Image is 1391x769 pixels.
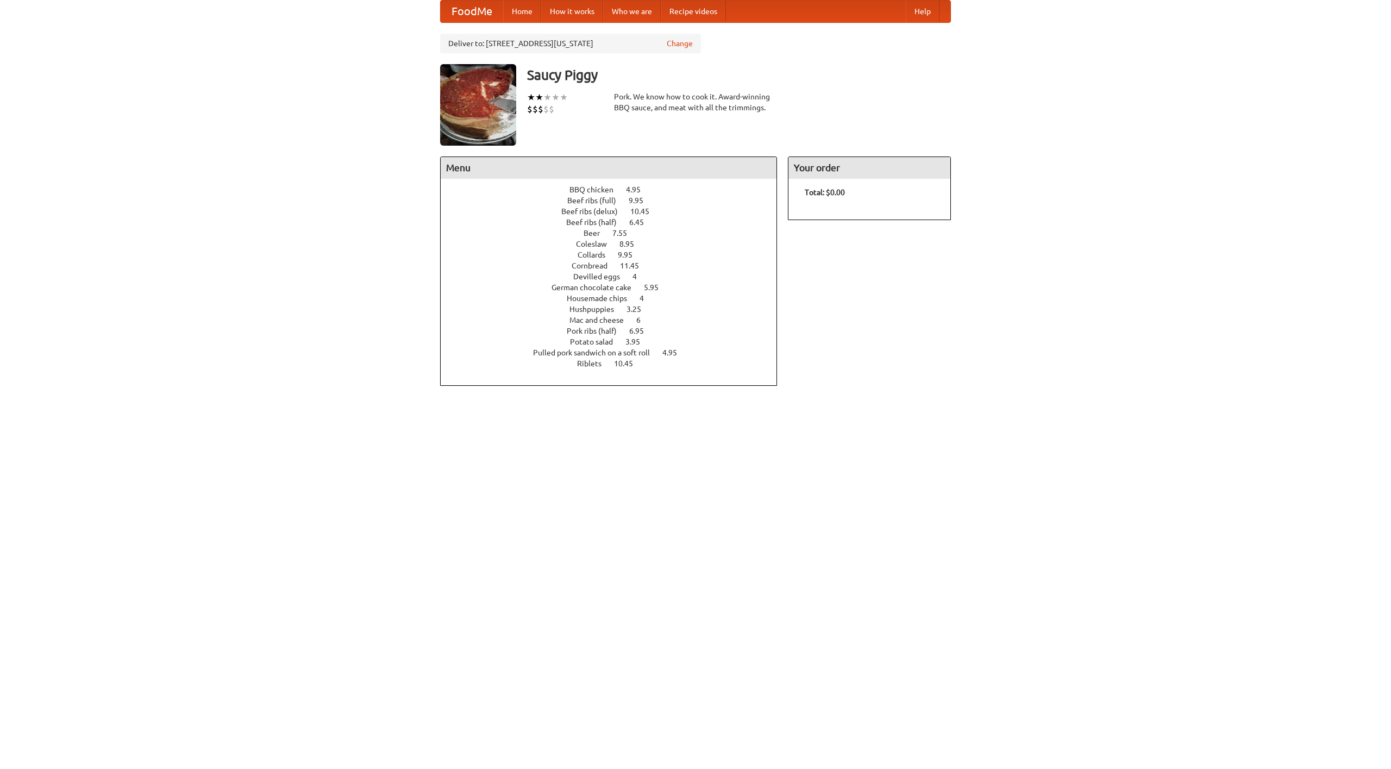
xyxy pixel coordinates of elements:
h4: Your order [788,157,950,179]
span: Beef ribs (delux) [561,207,629,216]
a: Mac and cheese 6 [569,316,661,324]
span: 7.55 [612,229,638,237]
a: Home [503,1,541,22]
b: Total: $0.00 [805,188,845,197]
span: Beer [584,229,611,237]
div: Pork. We know how to cook it. Award-winning BBQ sauce, and meat with all the trimmings. [614,91,777,113]
a: Beef ribs (full) 9.95 [567,196,663,205]
li: ★ [535,91,543,103]
span: 4 [640,294,655,303]
a: Housemade chips 4 [567,294,664,303]
span: Potato salad [570,337,624,346]
span: Beef ribs (half) [566,218,628,227]
li: $ [549,103,554,115]
li: $ [538,103,543,115]
span: 9.95 [618,251,643,259]
img: angular.jpg [440,64,516,146]
li: ★ [543,91,552,103]
span: 4.95 [626,185,651,194]
span: 3.25 [626,305,652,314]
span: 4 [632,272,648,281]
span: Riblets [577,359,612,368]
span: 11.45 [620,261,650,270]
a: How it works [541,1,603,22]
a: Hushpuppies 3.25 [569,305,661,314]
a: Potato salad 3.95 [570,337,660,346]
span: 8.95 [619,240,645,248]
span: Mac and cheese [569,316,635,324]
span: Hushpuppies [569,305,625,314]
span: Housemade chips [567,294,638,303]
li: $ [543,103,549,115]
a: Devilled eggs 4 [573,272,657,281]
li: $ [527,103,532,115]
li: ★ [560,91,568,103]
a: Beer 7.55 [584,229,647,237]
h4: Menu [441,157,776,179]
a: Riblets 10.45 [577,359,653,368]
span: 10.45 [614,359,644,368]
a: German chocolate cake 5.95 [552,283,679,292]
span: Devilled eggs [573,272,631,281]
span: 3.95 [625,337,651,346]
a: Change [667,38,693,49]
a: Pulled pork sandwich on a soft roll 4.95 [533,348,697,357]
span: Beef ribs (full) [567,196,627,205]
span: German chocolate cake [552,283,642,292]
a: Pork ribs (half) 6.95 [567,327,664,335]
a: BBQ chicken 4.95 [569,185,661,194]
a: Beef ribs (delux) 10.45 [561,207,669,216]
a: Who we are [603,1,661,22]
span: Pulled pork sandwich on a soft roll [533,348,661,357]
span: 6.45 [629,218,655,227]
li: $ [532,103,538,115]
span: 6.95 [629,327,655,335]
span: BBQ chicken [569,185,624,194]
h3: Saucy Piggy [527,64,951,86]
li: ★ [527,91,535,103]
span: 9.95 [629,196,654,205]
a: FoodMe [441,1,503,22]
span: 4.95 [662,348,688,357]
a: Coleslaw 8.95 [576,240,654,248]
span: 10.45 [630,207,660,216]
div: Deliver to: [STREET_ADDRESS][US_STATE] [440,34,701,53]
span: 6 [636,316,651,324]
span: Coleslaw [576,240,618,248]
span: 5.95 [644,283,669,292]
li: ★ [552,91,560,103]
span: Cornbread [572,261,618,270]
a: Help [906,1,939,22]
a: Beef ribs (half) 6.45 [566,218,664,227]
span: Collards [578,251,616,259]
span: Pork ribs (half) [567,327,628,335]
a: Cornbread 11.45 [572,261,659,270]
a: Recipe videos [661,1,726,22]
a: Collards 9.95 [578,251,653,259]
